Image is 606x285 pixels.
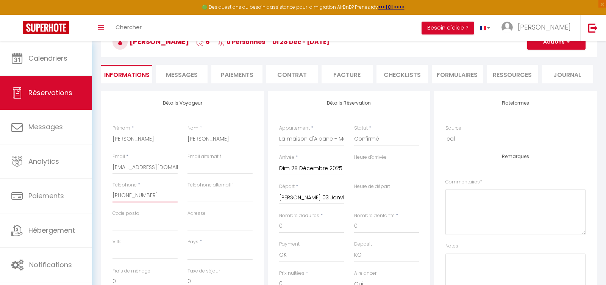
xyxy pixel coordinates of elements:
[354,125,368,132] label: Statut
[542,65,593,83] li: Journal
[422,22,474,34] button: Besoin d'aide ?
[354,212,395,219] label: Nombre d'enfants
[496,15,580,41] a: ... [PERSON_NAME]
[28,225,75,235] span: Hébergement
[112,238,122,246] label: Ville
[445,179,482,186] label: Commentaires
[23,21,69,34] img: Super Booking
[518,22,571,32] span: [PERSON_NAME]
[116,23,142,31] span: Chercher
[432,65,483,83] li: FORMULAIRES
[354,183,390,190] label: Heure de départ
[187,182,233,189] label: Téléphone alternatif
[445,100,586,106] h4: Plateformes
[112,125,130,132] label: Prénom
[110,15,147,41] a: Chercher
[266,65,317,83] li: Contrat
[445,154,586,159] h4: Remarques
[112,100,253,106] h4: Détails Voyageur
[166,70,198,79] span: Messages
[28,157,59,166] span: Analytics
[445,243,458,250] label: Notes
[187,210,206,217] label: Adresse
[187,153,221,160] label: Email alternatif
[187,125,198,132] label: Nom
[112,268,150,275] label: Frais de ménage
[354,154,387,161] label: Heure d'arrivée
[112,210,141,217] label: Code postal
[112,182,137,189] label: Téléphone
[487,65,538,83] li: Ressources
[272,38,330,46] span: di 28 Déc - [DATE]
[445,125,461,132] label: Source
[279,154,294,161] label: Arrivée
[527,34,586,50] button: Actions
[279,212,319,219] label: Nombre d'adultes
[112,153,125,160] label: Email
[112,37,189,46] span: [PERSON_NAME]
[322,65,373,83] li: Facture
[196,38,210,46] span: 6
[211,65,262,83] li: Paiements
[354,241,372,248] label: Deposit
[28,53,67,63] span: Calendriers
[28,88,72,97] span: Réservations
[279,183,295,190] label: Départ
[376,65,428,83] li: CHECKLISTS
[378,4,405,10] a: >>> ICI <<<<
[28,191,64,200] span: Paiements
[187,238,198,246] label: Pays
[29,260,72,269] span: Notifications
[279,270,305,277] label: Prix nuitées
[279,125,310,132] label: Appartement
[101,65,152,83] li: Informations
[501,22,513,33] img: ...
[354,270,376,277] label: A relancer
[28,122,63,132] span: Messages
[217,38,265,46] span: 0 Personnes
[279,100,419,106] h4: Détails Réservation
[187,268,220,275] label: Taxe de séjour
[588,23,598,33] img: logout
[279,241,300,248] label: Payment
